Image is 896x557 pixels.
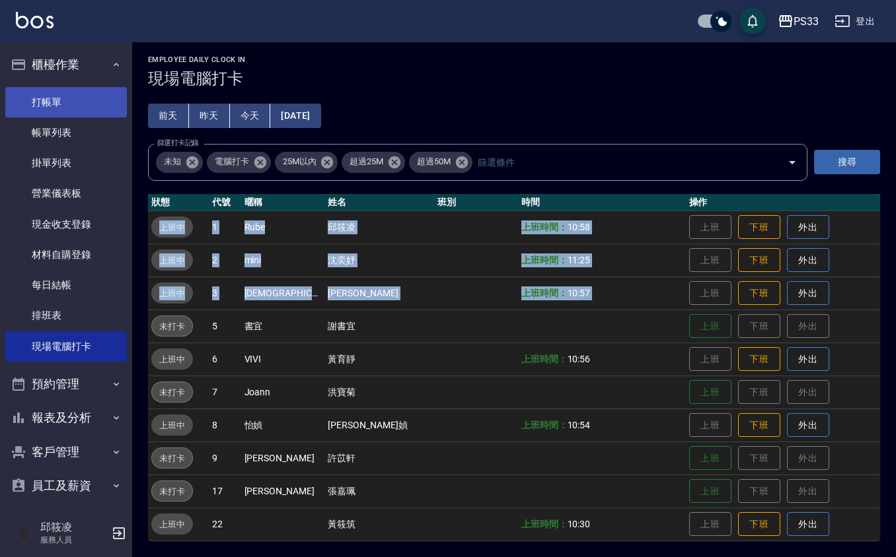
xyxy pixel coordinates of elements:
a: 現場電腦打卡 [5,331,127,362]
a: 掛單列表 [5,148,127,178]
p: 服務人員 [40,534,108,546]
th: 狀態 [148,194,209,211]
th: 姓名 [324,194,433,211]
span: 未打卡 [152,319,192,333]
td: 沈奕妤 [324,244,433,277]
button: 預約管理 [5,367,127,401]
button: 外出 [787,347,829,372]
td: 7 [209,376,241,409]
td: Joann [241,376,325,409]
button: 上班 [689,479,731,504]
b: 上班時間： [521,420,568,430]
label: 篩選打卡記錄 [157,138,199,148]
div: 25M以內 [275,152,338,173]
span: 上班中 [151,517,193,531]
td: [DEMOGRAPHIC_DATA][PERSON_NAME] [241,277,325,310]
td: 22 [209,508,241,541]
h5: 邱筱凌 [40,521,108,534]
a: 現金收支登錄 [5,209,127,240]
img: Person [11,520,37,546]
span: 10:30 [568,519,591,529]
button: 外出 [787,413,829,438]
td: [PERSON_NAME] [324,277,433,310]
td: 1 [209,211,241,244]
h3: 現場電腦打卡 [148,69,880,88]
button: PS33 [772,8,824,35]
span: 未打卡 [152,451,192,465]
button: 下班 [738,347,780,372]
b: 上班時間： [521,354,568,364]
span: 10:57 [568,288,591,298]
span: 未打卡 [152,484,192,498]
button: 今天 [230,104,271,128]
td: [PERSON_NAME]媜 [324,409,433,442]
span: 未打卡 [152,385,192,399]
img: Logo [16,12,54,28]
th: 時間 [518,194,686,211]
span: 上班中 [151,418,193,432]
h2: Employee Daily Clock In [148,55,880,64]
td: 17 [209,475,241,508]
a: 排班表 [5,300,127,331]
td: Rube [241,211,325,244]
button: 外出 [787,281,829,306]
td: 黃筱筑 [324,508,433,541]
td: 謝書宜 [324,310,433,343]
td: 6 [209,343,241,376]
td: 黃育靜 [324,343,433,376]
span: 上班中 [151,220,193,234]
span: 10:58 [568,222,591,232]
button: 外出 [787,248,829,273]
a: 打帳單 [5,87,127,117]
button: 登出 [829,9,880,34]
input: 篩選條件 [474,150,765,174]
td: [PERSON_NAME] [241,475,325,508]
button: 報表及分析 [5,401,127,435]
span: 超過50M [409,155,459,168]
span: 10:56 [568,354,591,364]
span: 10:54 [568,420,591,430]
button: 上班 [689,380,731,405]
td: 怡媜 [241,409,325,442]
a: 營業儀表板 [5,178,127,209]
button: 下班 [738,215,780,240]
th: 代號 [209,194,241,211]
th: 暱稱 [241,194,325,211]
button: 員工及薪資 [5,469,127,503]
button: 客戶管理 [5,435,127,469]
th: 操作 [686,194,880,211]
button: save [739,8,766,34]
b: 上班時間： [521,519,568,529]
span: 超過25M [342,155,391,168]
b: 上班時間： [521,255,568,265]
button: 外出 [787,512,829,537]
button: 上班 [689,446,731,471]
button: 下班 [738,413,780,438]
b: 上班時間： [521,222,568,232]
td: 洪寶菊 [324,376,433,409]
button: [DATE] [270,104,320,128]
a: 材料自購登錄 [5,240,127,270]
td: 許苡軒 [324,442,433,475]
button: 上班 [689,314,731,339]
td: 張嘉珮 [324,475,433,508]
a: 帳單列表 [5,117,127,148]
span: 25M以內 [275,155,324,168]
button: 下班 [738,512,780,537]
div: 電腦打卡 [207,152,271,173]
span: 上班中 [151,253,193,267]
div: 超過50M [409,152,472,173]
button: 外出 [787,215,829,240]
td: [PERSON_NAME] [241,442,325,475]
button: Open [782,152,803,173]
button: 昨天 [189,104,230,128]
div: 未知 [156,152,203,173]
div: PS33 [794,13,819,30]
button: 搜尋 [814,150,880,174]
span: 上班中 [151,286,193,300]
b: 上班時間： [521,288,568,298]
th: 班別 [434,194,518,211]
td: mini [241,244,325,277]
span: 11:25 [568,255,591,265]
a: 每日結帳 [5,270,127,300]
